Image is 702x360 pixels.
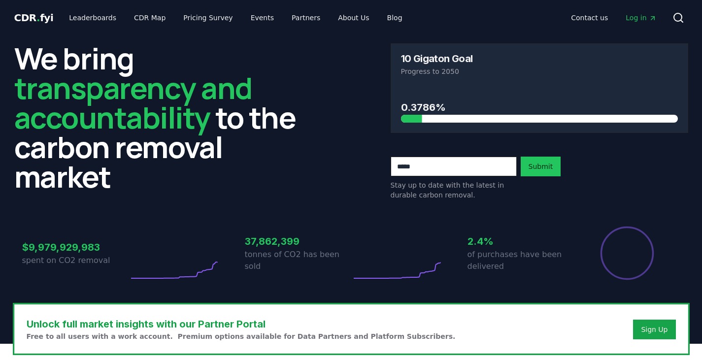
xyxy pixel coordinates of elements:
p: Stay up to date with the latest in durable carbon removal. [391,180,517,200]
a: CDR.fyi [14,11,54,25]
a: About Us [330,9,377,27]
h3: 37,862,399 [245,234,351,249]
span: CDR fyi [14,12,54,24]
a: Leaderboards [61,9,124,27]
span: transparency and accountability [14,67,252,137]
h3: 0.3786% [401,100,678,115]
p: Free to all users with a work account. Premium options available for Data Partners and Platform S... [27,331,456,341]
a: Partners [284,9,328,27]
span: Log in [626,13,656,23]
a: Blog [379,9,410,27]
h3: Unlock full market insights with our Partner Portal [27,317,456,331]
p: tonnes of CO2 has been sold [245,249,351,272]
nav: Main [563,9,664,27]
button: Submit [521,157,561,176]
a: Pricing Survey [175,9,240,27]
nav: Main [61,9,410,27]
h3: 2.4% [468,234,574,249]
h3: 10 Gigaton Goal [401,54,473,64]
button: Sign Up [633,320,675,339]
p: Progress to 2050 [401,66,678,76]
a: Contact us [563,9,616,27]
span: . [36,12,40,24]
div: Percentage of sales delivered [600,226,655,281]
p: of purchases have been delivered [468,249,574,272]
a: Sign Up [641,325,668,334]
a: Log in [618,9,664,27]
h3: $9,979,929,983 [22,240,129,255]
a: CDR Map [126,9,173,27]
a: Events [243,9,282,27]
h2: We bring to the carbon removal market [14,43,312,191]
p: spent on CO2 removal [22,255,129,266]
